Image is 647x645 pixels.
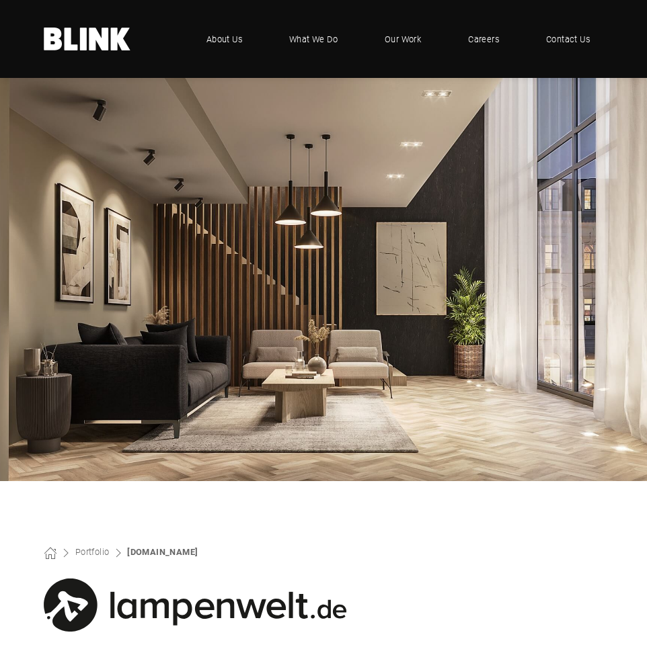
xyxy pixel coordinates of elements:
span: What We Do [289,32,338,46]
a: What We Do [276,19,351,59]
a: Portfolio [75,546,110,557]
a: Home [44,28,131,50]
a: About Us [193,19,256,59]
a: Contact Us [533,19,603,59]
a: Careers [455,19,512,59]
span: About Us [206,32,242,46]
span: Contact Us [546,32,590,46]
a: [DOMAIN_NAME] [127,546,198,557]
span: Careers [468,32,499,46]
span: Our Work [385,32,421,46]
img: Lampenwelt.de [44,578,346,632]
a: Our Work [371,19,434,59]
